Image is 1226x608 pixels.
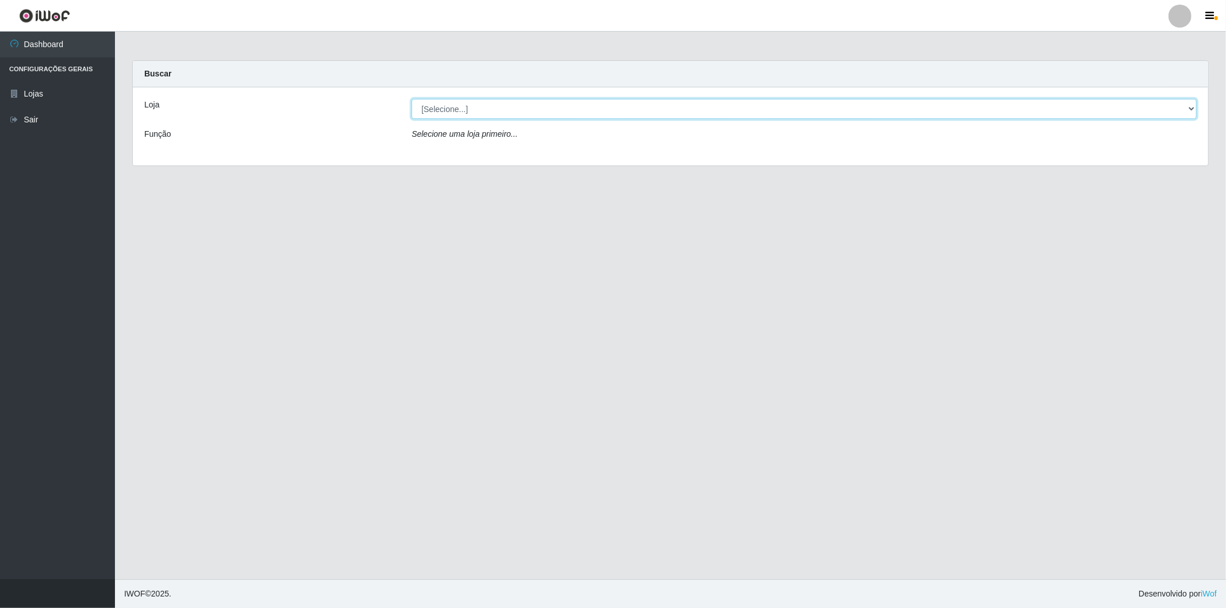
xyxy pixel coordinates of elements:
[124,589,145,598] span: IWOF
[144,99,159,111] label: Loja
[412,129,517,138] i: Selecione uma loja primeiro...
[1139,588,1217,600] span: Desenvolvido por
[1201,589,1217,598] a: iWof
[19,9,70,23] img: CoreUI Logo
[144,128,171,140] label: Função
[144,69,171,78] strong: Buscar
[124,588,171,600] span: © 2025 .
